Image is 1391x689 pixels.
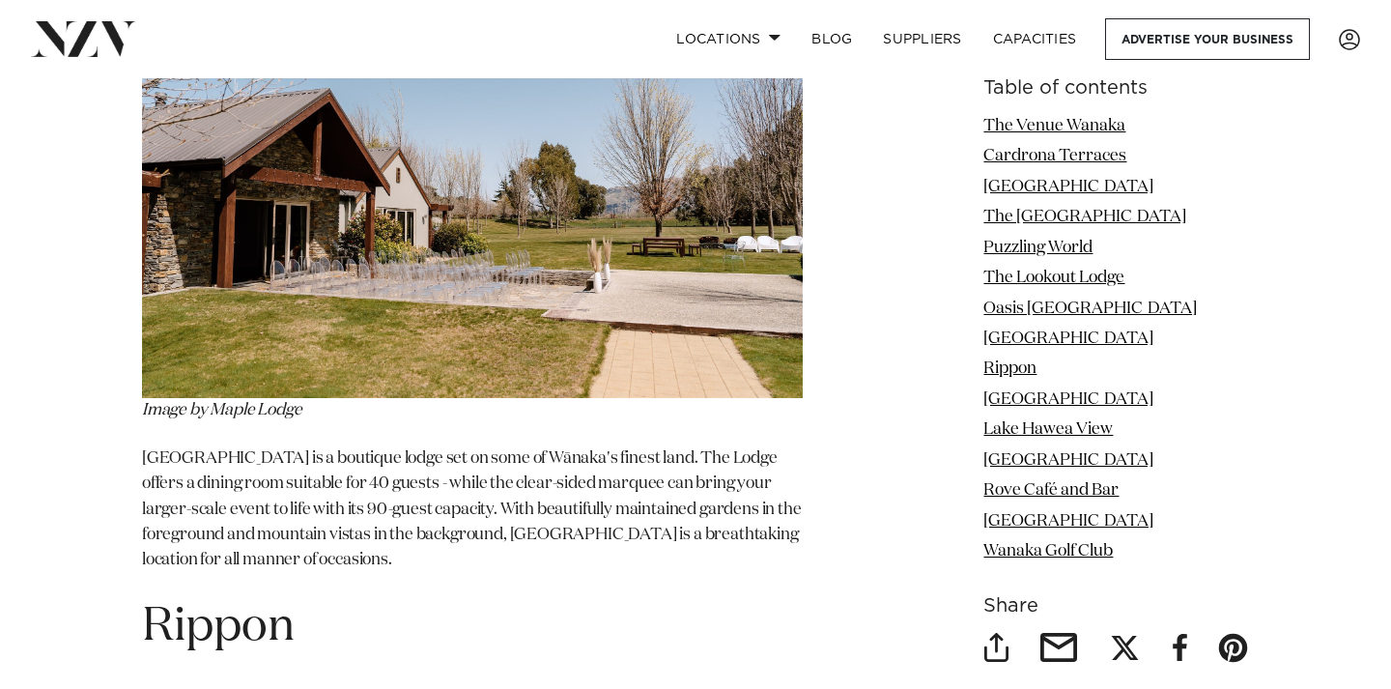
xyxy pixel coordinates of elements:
a: [GEOGRAPHIC_DATA] [983,452,1153,469]
a: Lake Hawea View [983,421,1113,438]
img: nzv-logo.png [31,21,136,56]
a: Puzzling World [983,240,1093,256]
a: Cardrona Terraces [983,148,1126,164]
a: Capacities [978,18,1093,60]
h1: Rippon [142,597,803,658]
a: Locations [661,18,796,60]
a: SUPPLIERS [867,18,977,60]
h6: Table of contents [983,78,1249,99]
a: Wanaka Golf Club [983,543,1113,560]
a: The Lookout Lodge [983,270,1124,286]
a: Rove Café and Bar [983,482,1119,499]
a: [GEOGRAPHIC_DATA] [983,330,1153,347]
a: BLOG [796,18,867,60]
em: Image by Maple Lodge [142,402,302,418]
a: [GEOGRAPHIC_DATA] [983,391,1153,408]
a: [GEOGRAPHIC_DATA] [983,513,1153,530]
a: Rippon [983,361,1036,378]
a: The Venue Wanaka [983,118,1125,134]
a: Advertise your business [1105,18,1310,60]
a: The [GEOGRAPHIC_DATA] [983,209,1186,225]
a: Oasis [GEOGRAPHIC_DATA] [983,301,1197,317]
p: [GEOGRAPHIC_DATA] is a boutique lodge set on some of Wānaka's finest land. The Lodge offers a din... [142,446,803,574]
h6: Share [983,596,1249,617]
a: [GEOGRAPHIC_DATA] [983,179,1153,195]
